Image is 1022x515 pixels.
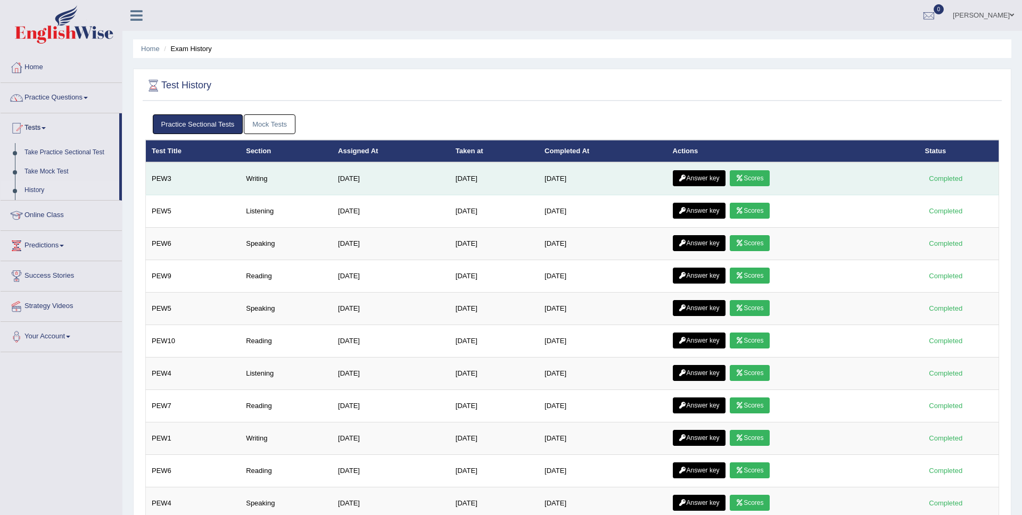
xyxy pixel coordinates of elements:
td: [DATE] [539,422,666,455]
span: 0 [934,4,944,14]
td: Writing [240,162,332,195]
td: [DATE] [332,325,450,358]
div: Completed [925,205,967,217]
td: PEW3 [146,162,241,195]
td: [DATE] [332,422,450,455]
a: Answer key [673,268,726,284]
th: Completed At [539,140,666,162]
th: Status [919,140,999,162]
td: [DATE] [539,195,666,228]
div: Completed [925,465,967,476]
a: Take Practice Sectional Test [20,143,119,162]
td: Listening [240,358,332,390]
th: Taken at [450,140,539,162]
div: Completed [925,433,967,444]
td: PEW6 [146,455,241,487]
a: Scores [730,203,769,219]
a: Scores [730,462,769,478]
td: [DATE] [539,325,666,358]
th: Test Title [146,140,241,162]
td: [DATE] [332,162,450,195]
a: Answer key [673,235,726,251]
td: PEW7 [146,390,241,422]
a: Practice Sectional Tests [153,114,243,134]
td: [DATE] [539,455,666,487]
td: PEW9 [146,260,241,293]
a: Answer key [673,495,726,511]
a: Home [141,45,160,53]
a: Scores [730,235,769,251]
td: [DATE] [539,162,666,195]
a: Online Class [1,201,122,227]
td: PEW5 [146,195,241,228]
td: PEW4 [146,358,241,390]
td: [DATE] [332,228,450,260]
td: Listening [240,195,332,228]
div: Completed [925,303,967,314]
td: [DATE] [332,390,450,422]
a: Scores [730,300,769,316]
td: PEW10 [146,325,241,358]
a: Scores [730,397,769,413]
th: Actions [667,140,919,162]
td: Reading [240,455,332,487]
th: Section [240,140,332,162]
div: Completed [925,497,967,509]
td: [DATE] [332,195,450,228]
td: PEW1 [146,422,241,455]
h2: Test History [145,78,211,94]
li: Exam History [161,44,212,54]
a: Answer key [673,365,726,381]
td: [DATE] [450,358,539,390]
div: Completed [925,270,967,281]
a: Scores [730,495,769,511]
a: Success Stories [1,261,122,288]
a: Scores [730,170,769,186]
td: [DATE] [539,293,666,325]
a: Home [1,53,122,79]
td: [DATE] [332,455,450,487]
td: [DATE] [450,390,539,422]
td: [DATE] [332,260,450,293]
a: Take Mock Test [20,162,119,181]
a: Answer key [673,203,726,219]
td: [DATE] [450,162,539,195]
a: Answer key [673,300,726,316]
a: Answer key [673,430,726,446]
a: Practice Questions [1,83,122,110]
td: [DATE] [539,390,666,422]
td: [DATE] [450,260,539,293]
a: Answer key [673,333,726,348]
th: Assigned At [332,140,450,162]
div: Completed [925,368,967,379]
div: Completed [925,238,967,249]
div: Completed [925,173,967,184]
a: Answer key [673,462,726,478]
a: Strategy Videos [1,292,122,318]
td: Reading [240,390,332,422]
td: [DATE] [450,195,539,228]
td: Speaking [240,293,332,325]
div: Completed [925,400,967,411]
td: [DATE] [539,228,666,260]
td: Reading [240,325,332,358]
td: [DATE] [539,260,666,293]
a: Scores [730,365,769,381]
a: History [20,181,119,200]
div: Completed [925,335,967,346]
td: [DATE] [332,358,450,390]
td: PEW6 [146,228,241,260]
td: [DATE] [450,325,539,358]
a: Answer key [673,170,726,186]
td: Reading [240,260,332,293]
td: [DATE] [450,455,539,487]
a: Mock Tests [244,114,295,134]
a: Tests [1,113,119,140]
td: [DATE] [539,358,666,390]
td: [DATE] [450,228,539,260]
td: [DATE] [450,422,539,455]
a: Your Account [1,322,122,348]
a: Answer key [673,397,726,413]
a: Scores [730,333,769,348]
td: Speaking [240,228,332,260]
